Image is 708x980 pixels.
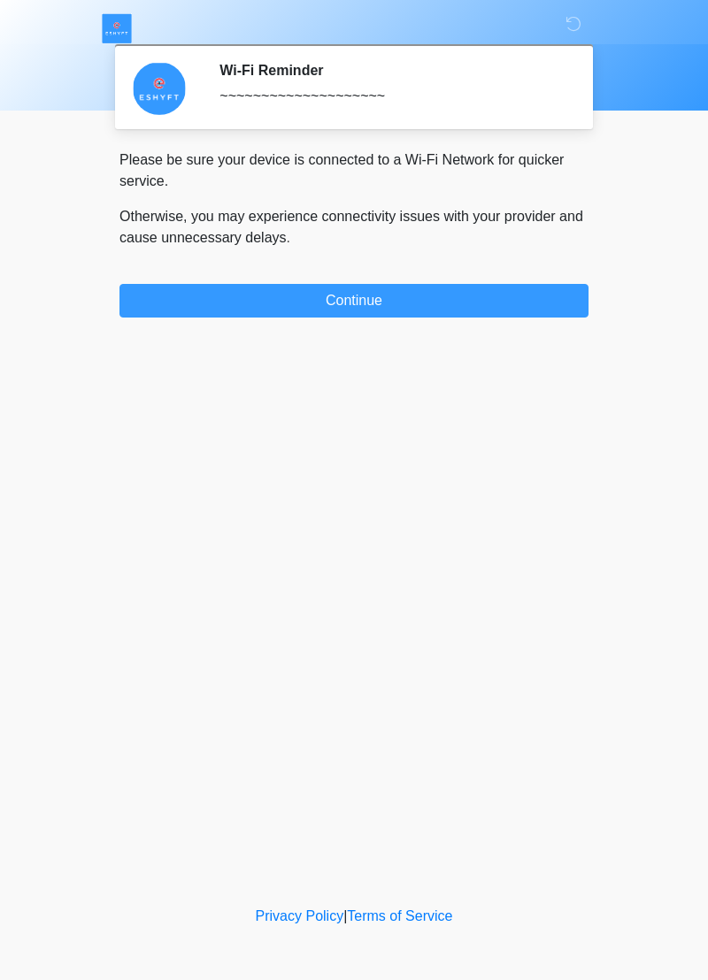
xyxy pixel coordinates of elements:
p: Please be sure your device is connected to a Wi-Fi Network for quicker service. [119,149,589,192]
a: | [343,908,347,923]
p: Otherwise, you may experience connectivity issues with your provider and cause unnecessary delays [119,206,589,249]
button: Continue [119,284,589,318]
a: Terms of Service [347,908,452,923]
img: Agent Avatar [133,62,186,115]
div: ~~~~~~~~~~~~~~~~~~~~ [219,86,562,107]
a: Privacy Policy [256,908,344,923]
h2: Wi-Fi Reminder [219,62,562,79]
img: ESHYFT Logo [102,13,132,43]
span: . [287,230,290,245]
